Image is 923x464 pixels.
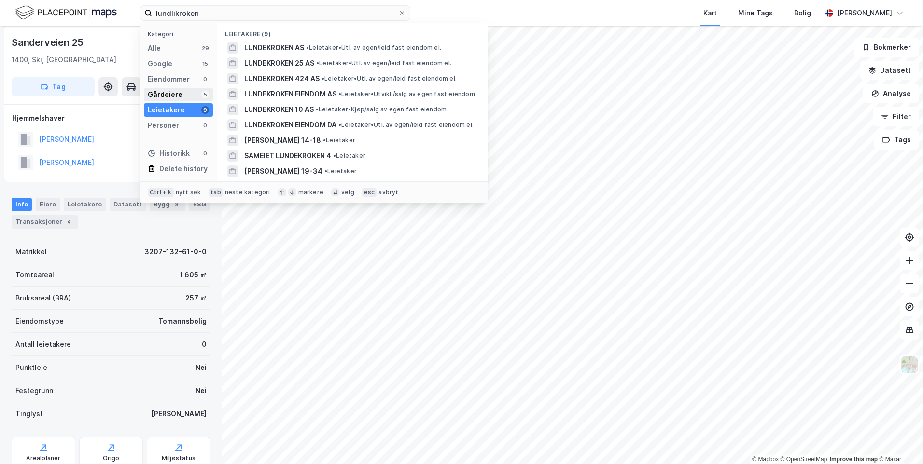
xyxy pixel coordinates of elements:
div: neste kategori [225,189,270,196]
div: 3207-132-61-0-0 [144,246,207,258]
input: Søk på adresse, matrikkel, gårdeiere, leietakere eller personer [152,6,398,20]
img: Z [900,355,919,374]
div: [PERSON_NAME] [837,7,892,19]
div: Festegrunn [15,385,53,396]
button: Tag [12,77,95,96]
div: 0 [201,122,209,129]
div: 4 [64,217,74,227]
div: 0 [202,339,207,350]
div: Nei [196,362,207,373]
span: LUNDEKROKEN 10 AS [244,104,314,115]
span: • [323,136,326,144]
div: 15 [201,60,209,68]
span: LUNDEKROKEN EIENDOM AS [244,88,336,100]
div: Matrikkel [15,246,47,258]
div: 257 ㎡ [185,292,207,304]
div: Tinglyst [15,408,43,420]
div: markere [298,189,323,196]
div: 9 [201,106,209,114]
div: Origo [103,454,120,462]
a: Improve this map [830,456,878,463]
span: Leietaker [324,167,357,175]
span: [PERSON_NAME] 14-18 [244,135,321,146]
span: Leietaker • Utl. av egen/leid fast eiendom el. [316,59,451,67]
div: Antall leietakere [15,339,71,350]
span: Leietaker • Utl. av egen/leid fast eiendom el. [322,75,457,82]
span: LUNDEKROKEN AS [244,42,304,54]
div: 1400, Ski, [GEOGRAPHIC_DATA] [12,54,116,66]
div: esc [362,188,377,197]
div: Kart [703,7,717,19]
div: Historikk [148,148,190,159]
div: ESG [189,198,210,211]
span: • [322,75,324,82]
div: Kategori [148,30,213,38]
span: LUNDEKROKEN 424 AS [244,73,320,84]
span: LUNDEKROKEN 25 AS [244,57,314,69]
a: OpenStreetMap [781,456,827,463]
span: Leietaker • Kjøp/salg av egen fast eiendom [316,106,447,113]
span: Leietaker • Utvikl./salg av egen fast eiendom [338,90,475,98]
span: • [338,121,341,128]
div: Alle [148,42,161,54]
div: Bolig [794,7,811,19]
div: Personer [148,120,179,131]
button: Filter [873,107,919,126]
span: • [338,90,341,97]
span: • [316,106,319,113]
div: 0 [201,150,209,157]
span: Leietaker • Utl. av egen/leid fast eiendom el. [306,44,441,52]
div: Tomannsbolig [158,315,207,327]
div: Eiere [36,198,60,211]
div: Leietakere [148,104,185,116]
div: Info [12,198,32,211]
div: Gårdeiere [148,89,182,100]
span: • [333,152,336,159]
div: Eiendommer [148,73,190,85]
img: logo.f888ab2527a4732fd821a326f86c7f29.svg [15,4,117,21]
div: Punktleie [15,362,47,373]
span: SAMEIET LUNDEKROKEN 4 [244,150,331,162]
div: Datasett [110,198,146,211]
div: Ctrl + k [148,188,174,197]
span: • [324,167,327,175]
span: Leietaker [333,152,365,160]
div: Leietakere (9) [217,23,488,40]
div: [PERSON_NAME] [151,408,207,420]
div: tab [209,188,223,197]
div: Delete history [159,163,208,175]
div: Sanderveien 25 [12,35,85,50]
iframe: Chat Widget [875,418,923,464]
div: Leietakere [64,198,106,211]
div: Nei [196,385,207,396]
button: Tags [874,130,919,150]
button: Datasett [860,61,919,80]
span: Leietaker [323,136,355,144]
div: avbryt [378,189,398,196]
div: 3 [172,200,182,209]
div: 1 605 ㎡ [180,269,207,281]
div: Mine Tags [738,7,773,19]
span: • [316,59,319,67]
div: Bygg [150,198,185,211]
div: Hjemmelshaver [12,112,210,124]
div: 29 [201,44,209,52]
span: Leietaker • Utl. av egen/leid fast eiendom el. [338,121,474,129]
div: Miljøstatus [162,454,196,462]
div: Google [148,58,172,69]
div: Tomteareal [15,269,54,281]
div: Eiendomstype [15,315,64,327]
button: Bokmerker [854,38,919,57]
span: • [306,44,309,51]
div: velg [341,189,354,196]
span: [PERSON_NAME] 19-34 [244,165,322,177]
span: LUNDEKROKEN EIENDOM DA [244,119,336,131]
div: nytt søk [176,189,201,196]
button: Analyse [863,84,919,103]
div: 5 [201,91,209,98]
div: 0 [201,75,209,83]
div: Bruksareal (BRA) [15,292,71,304]
div: Kontrollprogram for chat [875,418,923,464]
div: Arealplaner [26,454,60,462]
a: Mapbox [752,456,779,463]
